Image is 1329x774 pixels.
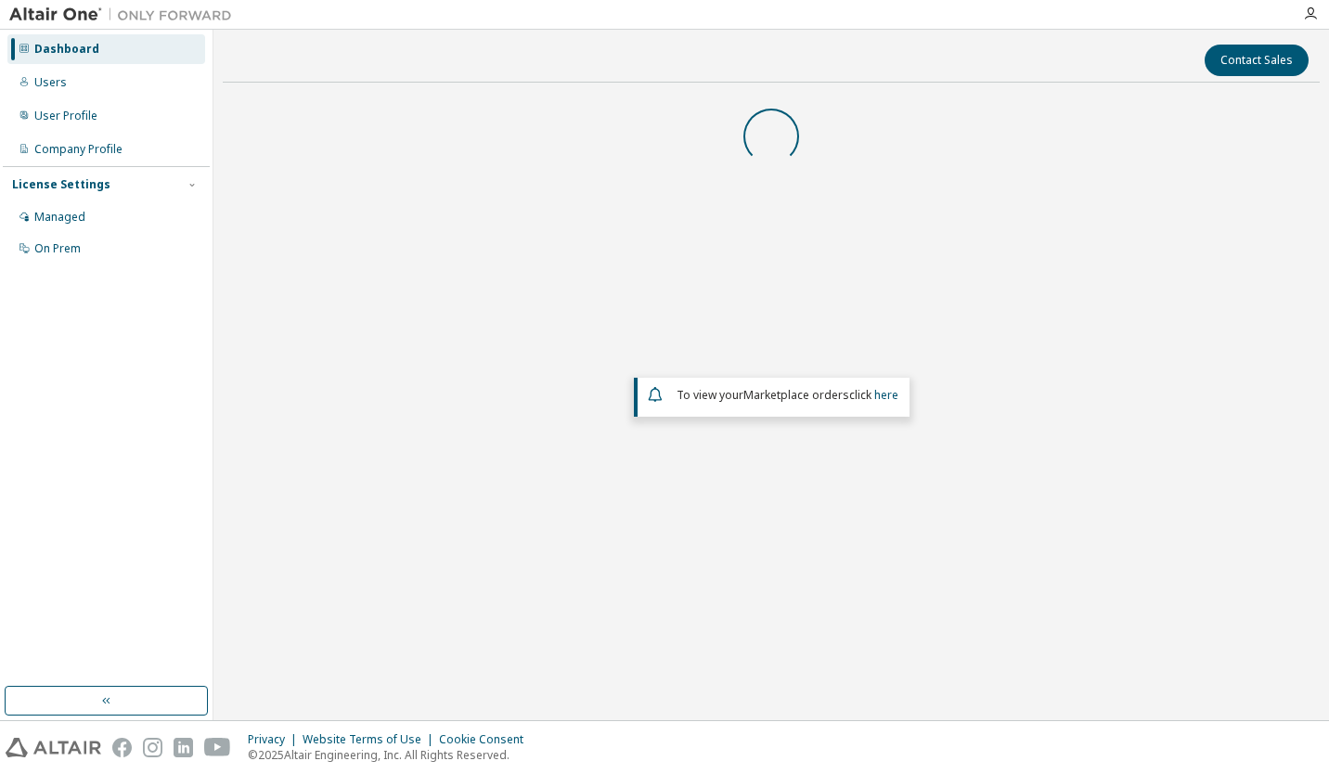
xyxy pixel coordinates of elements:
[874,387,898,403] a: here
[9,6,241,24] img: Altair One
[303,732,439,747] div: Website Terms of Use
[143,738,162,757] img: instagram.svg
[248,747,535,763] p: © 2025 Altair Engineering, Inc. All Rights Reserved.
[439,732,535,747] div: Cookie Consent
[112,738,132,757] img: facebook.svg
[1205,45,1309,76] button: Contact Sales
[248,732,303,747] div: Privacy
[12,177,110,192] div: License Settings
[34,109,97,123] div: User Profile
[174,738,193,757] img: linkedin.svg
[6,738,101,757] img: altair_logo.svg
[677,387,898,403] span: To view your click
[743,387,849,403] em: Marketplace orders
[34,241,81,256] div: On Prem
[34,75,67,90] div: Users
[34,210,85,225] div: Managed
[34,142,123,157] div: Company Profile
[34,42,99,57] div: Dashboard
[204,738,231,757] img: youtube.svg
